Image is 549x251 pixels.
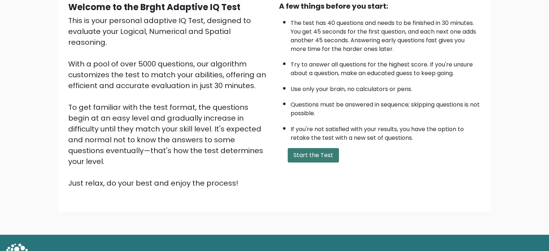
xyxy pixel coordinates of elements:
[291,97,481,118] li: Questions must be answered in sequence; skipping questions is not possible.
[279,1,481,12] div: A few things before you start:
[291,81,481,94] li: Use only your brain, no calculators or pens.
[68,15,270,189] div: This is your personal adaptive IQ Test, designed to evaluate your Logical, Numerical and Spatial ...
[291,121,481,142] li: If you're not satisfied with your results, you have the option to retake the test with a new set ...
[288,148,339,163] button: Start the Test
[291,57,481,78] li: Try to answer all questions for the highest score. If you're unsure about a question, make an edu...
[291,15,481,53] li: The test has 40 questions and needs to be finished in 30 minutes. You get 45 seconds for the firs...
[68,1,240,13] b: Welcome to the Brght Adaptive IQ Test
